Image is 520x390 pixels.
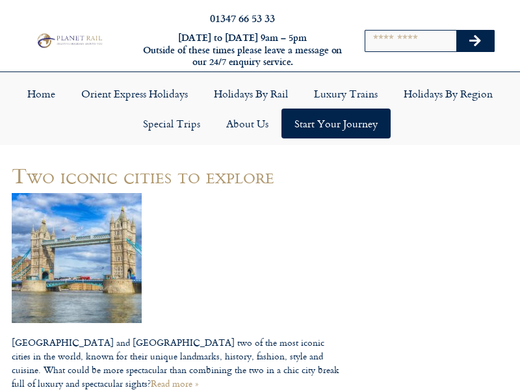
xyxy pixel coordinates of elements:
img: Planet Rail Train Holidays Logo [34,32,104,49]
p: [GEOGRAPHIC_DATA] and [GEOGRAPHIC_DATA] two of the most iconic cities in the world, known for the... [12,335,339,390]
a: Luxury Trains [301,79,391,109]
a: About Us [213,109,281,138]
nav: Menu [6,79,513,138]
a: Read more » [151,376,198,390]
a: Home [14,79,68,109]
a: Special Trips [130,109,213,138]
button: Search [456,31,494,51]
h6: [DATE] to [DATE] 9am – 5pm Outside of these times please leave a message on our 24/7 enquiry serv... [142,32,343,68]
a: Holidays by Region [391,79,506,109]
a: Orient Express Holidays [68,79,201,109]
a: Holidays by Rail [201,79,301,109]
a: 01347 66 53 33 [210,10,275,25]
a: Start your Journey [281,109,391,138]
a: Two iconic cities to explore [12,159,274,191]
